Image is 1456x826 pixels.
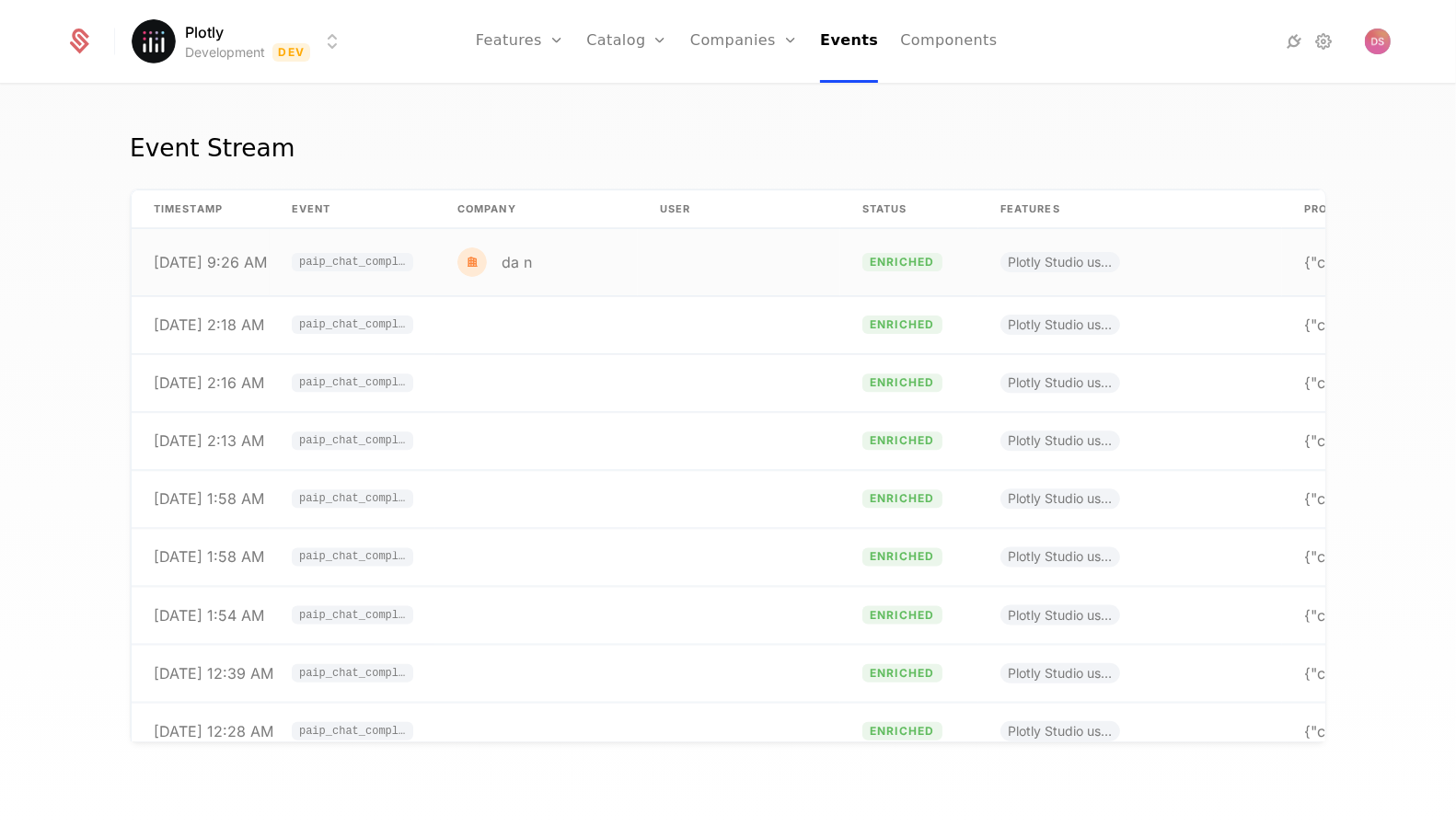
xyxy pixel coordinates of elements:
[299,257,406,268] span: paip_chat_completion_credit_flag
[299,377,406,388] span: paip_chat_completion_credit_flag
[862,373,942,392] span: enriched
[1313,30,1335,52] a: Settings
[1000,373,1120,393] span: Plotly Studio usage
[292,315,413,334] span: paip_chat_completion_credit_flag
[840,190,978,229] th: Status
[137,21,343,62] button: Select environment
[299,726,406,737] span: paip_chat_completion_credit_flag
[1365,29,1391,54] img: Daniel Anton Suchy
[1304,608,1444,623] div: {"company":{"plotly_user_id":"9429d351-004b-4088-b
[132,19,176,63] img: Plotly
[299,552,406,563] span: paip_chat_completion_credit_flag
[1304,317,1444,332] div: {"company":{"plotly_user_id":"35e963ae-d42f-4478-8
[154,550,264,565] div: [DATE] 1:58 AM
[185,43,265,62] div: Development
[502,255,532,270] div: da n
[292,606,413,625] span: paip_chat_completion_credit_flag
[457,247,532,277] div: da n
[292,548,413,567] span: paip_chat_completion_credit_flag
[299,435,406,446] span: paip_chat_completion_credit_flag
[272,43,310,62] span: Dev
[1000,605,1120,625] span: Plotly Studio usage
[638,190,840,229] th: User
[862,548,942,567] span: enriched
[1304,255,1444,270] div: {"company":{"plotly_user_id":"69fa4a9f-04a8-471f-b
[1000,430,1120,451] span: Plotly Studio usage
[292,373,413,392] span: paip_chat_completion_credit_flag
[1304,724,1444,739] div: {"company":{"plotly_user_id":"ab8f1fad-7719-490b-a
[130,130,295,166] div: Event Stream
[1000,315,1120,335] span: Plotly Studio usage
[978,190,1282,229] th: Features
[862,431,942,450] span: enriched
[1304,550,1444,565] div: {"company":{"plotly_user_id":"063305e3-617a-42a4-a
[154,375,264,390] div: [DATE] 2:16 AM
[862,490,942,509] span: enriched
[1000,547,1120,568] span: Plotly Studio usage
[154,255,267,270] div: [DATE] 9:26 AM
[154,666,273,681] div: [DATE] 12:39 AM
[862,253,942,271] span: enriched
[299,319,406,330] span: paip_chat_completion_credit_flag
[435,190,638,229] th: Company
[457,247,487,277] img: da n
[292,664,413,683] span: paip_chat_completion_credit_flag
[154,724,273,739] div: [DATE] 12:28 AM
[1000,252,1120,272] span: Plotly Studio usage
[299,668,406,679] span: paip_chat_completion_credit_flag
[1284,30,1306,52] a: Integrations
[1000,489,1120,510] span: Plotly Studio usage
[1365,29,1391,54] button: Open user button
[292,253,413,271] span: paip_chat_completion_credit_flag
[1000,663,1120,683] span: Plotly Studio usage
[1304,492,1444,507] div: {"company":{"plotly_user_id":"e2b0860e-1832-4fac-a
[299,610,406,621] span: paip_chat_completion_credit_flag
[270,190,435,229] th: Event
[299,494,406,505] span: paip_chat_completion_credit_flag
[154,608,264,623] div: [DATE] 1:54 AM
[154,492,264,507] div: [DATE] 1:58 AM
[862,722,942,740] span: enriched
[862,315,942,334] span: enriched
[132,190,270,229] th: timestamp
[1304,375,1444,390] div: {"company":{"plotly_user_id":"6391ef9e-63ce-41ad-9
[292,490,413,509] span: paip_chat_completion_credit_flag
[154,317,264,332] div: [DATE] 2:18 AM
[185,21,224,43] span: Plotly
[292,722,413,740] span: paip_chat_completion_credit_flag
[154,433,264,448] div: [DATE] 2:13 AM
[1304,433,1444,448] div: {"company":{"plotly_user_id":"4207fdec-3eee-4bb4-a
[862,606,942,625] span: enriched
[1304,666,1444,681] div: {"company":{"plotly_user_id":"027ea2d1-0eb0-43df-8
[862,664,942,683] span: enriched
[292,431,413,450] span: paip_chat_completion_credit_flag
[1000,721,1120,741] span: Plotly Studio usage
